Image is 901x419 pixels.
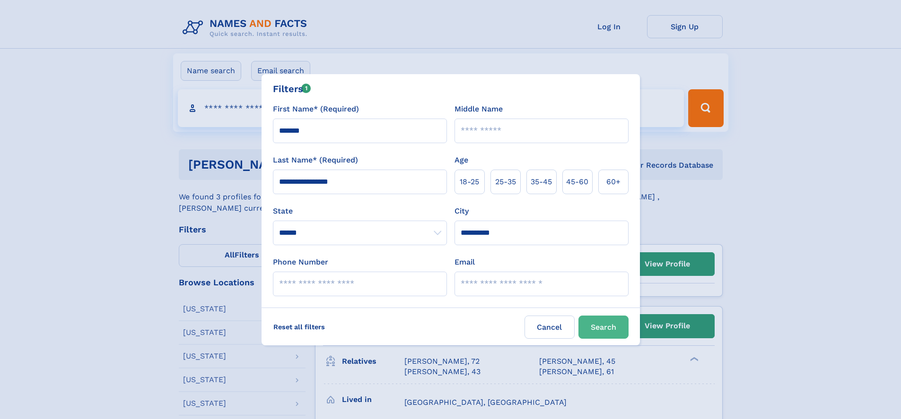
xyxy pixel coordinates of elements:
label: Middle Name [455,103,503,115]
div: Filters [273,82,311,96]
label: Email [455,257,475,268]
span: 35‑45 [531,176,552,188]
label: City [455,205,469,217]
span: 60+ [606,176,621,188]
span: 25‑35 [495,176,516,188]
label: Reset all filters [267,316,331,338]
span: 45‑60 [566,176,588,188]
button: Search [578,316,629,339]
label: Age [455,154,468,166]
label: Last Name* (Required) [273,154,358,166]
label: State [273,205,447,217]
label: First Name* (Required) [273,103,359,115]
label: Cancel [525,316,575,339]
label: Phone Number [273,257,328,268]
span: 18‑25 [460,176,479,188]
